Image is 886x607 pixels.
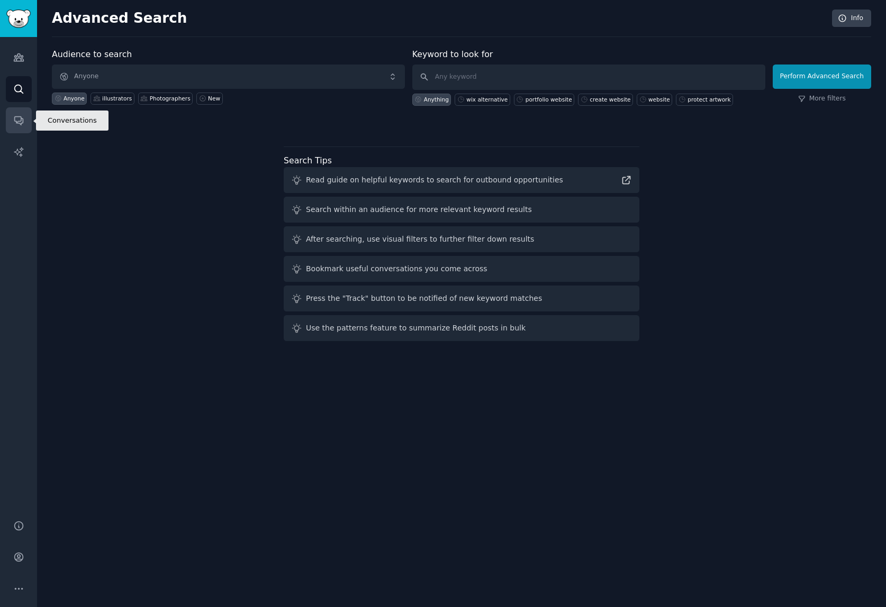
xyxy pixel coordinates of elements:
[52,49,132,59] label: Audience to search
[306,293,542,304] div: Press the "Track" button to be notified of new keyword matches
[150,95,191,102] div: Photographers
[590,96,630,103] div: create website
[196,93,222,105] a: New
[424,96,449,103] div: Anything
[412,65,765,90] input: Any keyword
[306,234,534,245] div: After searching, use visual filters to further filter down results
[64,95,85,102] div: Anyone
[648,96,670,103] div: website
[412,49,493,59] label: Keyword to look for
[6,10,31,28] img: GummySearch logo
[832,10,871,27] a: Info
[306,263,487,274] div: Bookmark useful conversations you come across
[102,95,132,102] div: illustrators
[306,174,563,186] div: Read guide on helpful keywords to search for outbound opportunities
[798,94,846,104] a: More filters
[52,65,405,89] button: Anyone
[306,204,532,215] div: Search within an audience for more relevant keyword results
[52,10,826,27] h2: Advanced Search
[284,155,332,165] label: Search Tips
[466,96,508,103] div: wix alternative
[688,96,730,103] div: protect artwork
[306,323,526,334] div: Use the patterns feature to summarize Reddit posts in bulk
[526,96,572,103] div: portfolio website
[208,95,220,102] div: New
[773,65,871,89] button: Perform Advanced Search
